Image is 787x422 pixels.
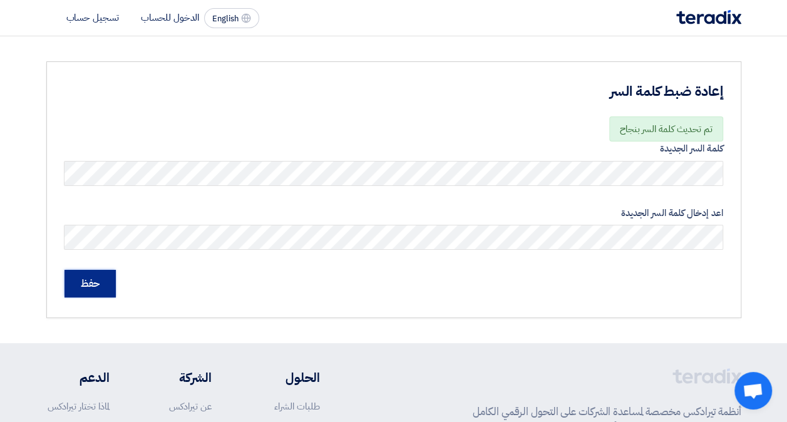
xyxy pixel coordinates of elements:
a: عن تيرادكس [169,399,212,413]
label: كلمة السر الجديدة [64,142,723,156]
div: Open chat [734,372,772,409]
button: English [204,8,259,28]
li: الحلول [249,368,320,387]
a: طلبات الشراء [274,399,320,413]
li: تسجيل حساب [66,11,119,24]
label: اعد إدخال كلمة السر الجديدة [64,206,723,220]
span: English [212,14,239,23]
div: تم تحديث كلمة السر بنجاح [609,116,723,142]
li: الدخول للحساب [141,11,199,24]
img: Teradix logo [676,10,741,24]
h3: إعادة ضبط كلمة السر [361,82,723,101]
input: حفظ [64,270,116,297]
li: الشركة [147,368,212,387]
li: الدعم [46,368,110,387]
a: لماذا تختار تيرادكس [48,399,110,413]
